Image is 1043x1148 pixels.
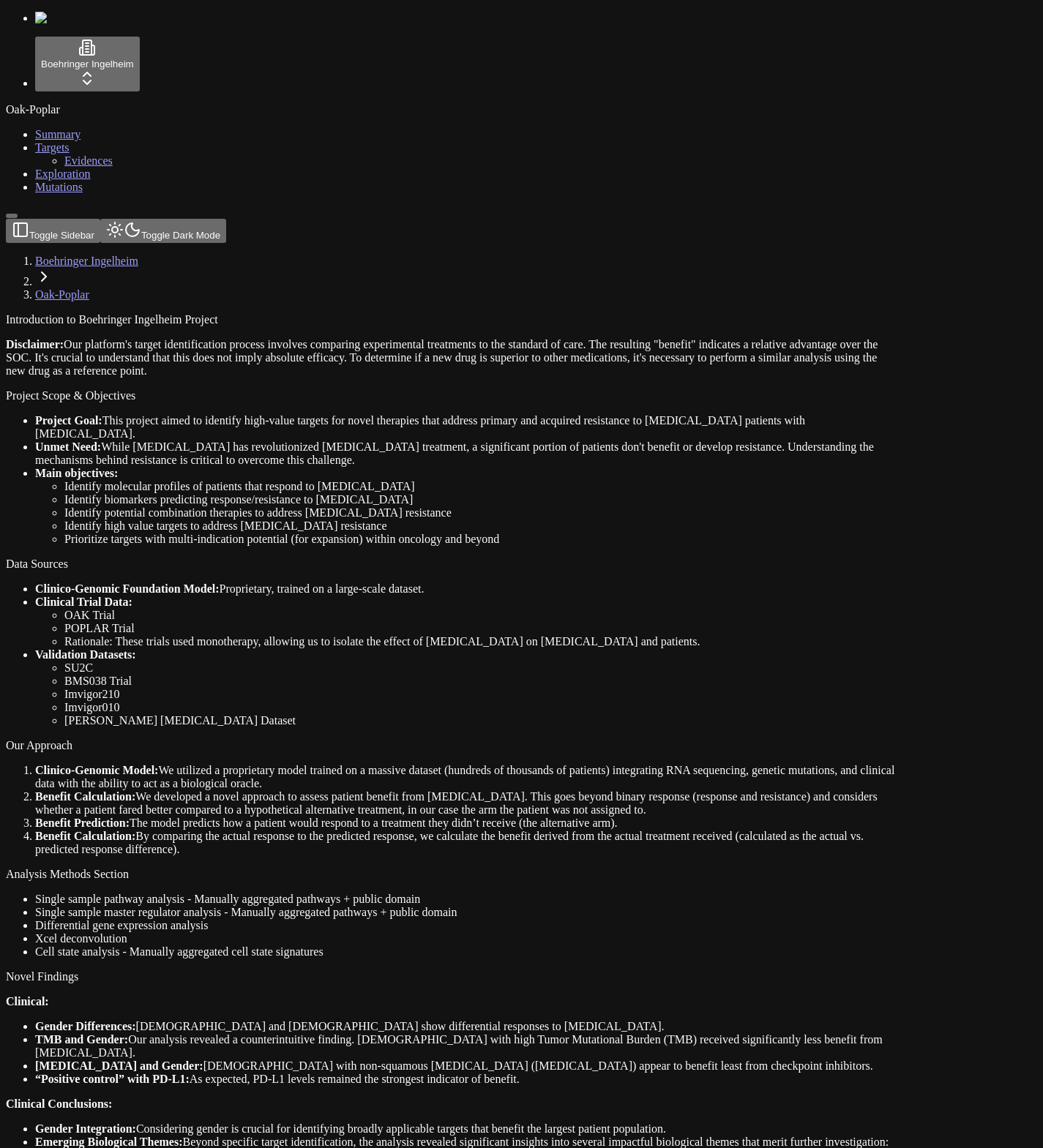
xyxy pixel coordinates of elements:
li: Considering gender is crucial for identifying broadly applicable targets that benefit the largest... [35,1122,897,1136]
li: [PERSON_NAME] [MEDICAL_DATA] Dataset [64,714,897,727]
li: Xcel deconvolution [35,932,897,945]
li: OAK Trial [64,609,897,622]
li: POPLAR Trial [64,622,897,635]
li: Identify high value targets to address [MEDICAL_DATA] resistance [64,519,897,533]
li: Cell state analysis - Manually aggregated cell state signatures [35,945,897,958]
strong: Main objectives: [35,467,118,479]
a: Evidences [64,154,113,167]
strong: Benefit Prediction: [35,817,130,829]
li: This project aimed to identify high-value targets for novel therapies that address primary and ac... [35,414,897,440]
div: Oak-Poplar [6,103,1037,116]
div: Data Sources [6,558,897,571]
li: Imvigor010 [64,701,897,714]
div: Introduction to Boehringer Ingelheim Project [6,313,897,326]
img: Numenos [35,12,91,25]
nav: breadcrumb [6,255,897,301]
strong: Clinico-Genomic Model: [35,764,158,776]
li: The model predicts how a patient would respond to a treatment they didn’t receive (the alternativ... [35,817,897,830]
strong: Benefit Calculation: [35,830,135,842]
li: Identify potential combination therapies to address [MEDICAL_DATA] resistance [64,506,897,519]
strong: Clinical: [6,995,49,1008]
li: By comparing the actual response to the predicted response, we calculate the benefit derived from... [35,830,897,856]
div: Our Approach [6,739,897,752]
li: Rationale: These trials used monotherapy, allowing us to isolate the effect of [MEDICAL_DATA] on ... [64,635,897,648]
a: Boehringer Ingelheim [35,255,138,267]
button: Toggle Dark Mode [100,219,226,243]
a: Oak-Poplar [35,288,89,301]
li: SU2C [64,661,897,675]
strong: Validation Datasets: [35,648,136,661]
li: Imvigor210 [64,688,897,701]
a: Mutations [35,181,83,193]
strong: Emerging Biological Themes: [35,1136,182,1148]
strong: Gender Differences: [35,1020,136,1032]
li: [DEMOGRAPHIC_DATA] with non-squamous [MEDICAL_DATA] ([MEDICAL_DATA]) appear to benefit least from... [35,1059,897,1073]
div: Project Scope & Objectives [6,389,897,402]
li: BMS038 Trial [64,675,897,688]
p: Our platform's target identification process involves comparing experimental treatments to the st... [6,338,897,378]
strong: Disclaimer: [6,338,64,350]
a: Exploration [35,168,91,180]
li: We developed a novel approach to assess patient benefit from [MEDICAL_DATA]. This goes beyond bin... [35,790,897,817]
span: Toggle Sidebar [29,230,94,241]
a: Targets [35,141,70,154]
li: Identify biomarkers predicting response/resistance to [MEDICAL_DATA] [64,493,897,506]
strong: Project Goal: [35,414,102,427]
strong: Clinical Conclusions: [6,1098,112,1110]
li: Differential gene expression analysis [35,919,897,932]
li: As expected, PD-L1 levels remained the strongest indicator of benefit. [35,1073,897,1086]
li: We utilized a proprietary model trained on a massive dataset (hundreds of thousands of patients) ... [35,764,897,790]
li: Our analysis revealed a counterintuitive finding. [DEMOGRAPHIC_DATA] with high Tumor Mutational B... [35,1033,897,1059]
li: While [MEDICAL_DATA] has revolutionized [MEDICAL_DATA] treatment, a significant portion of patien... [35,440,897,467]
div: Novel Findings [6,970,897,983]
li: Identify molecular profiles of patients that respond to [MEDICAL_DATA] [64,480,897,493]
li: Prioritize targets with multi-indication potential (for expansion) within oncology and beyond [64,533,897,546]
a: Summary [35,128,81,140]
strong: Clinico-Genomic Foundation Model: [35,582,220,595]
li: Single sample pathway analysis - Manually aggregated pathways + public domain [35,893,897,906]
span: Toggle Dark Mode [141,230,220,241]
button: Toggle Sidebar [6,219,100,243]
strong: TMB and Gender: [35,1033,128,1046]
strong: Clinical Trial Data: [35,596,132,608]
li: Proprietary, trained on a large-scale dataset. [35,582,897,596]
div: Analysis Methods Section [6,868,897,881]
li: Single sample master regulator analysis - Manually aggregated pathways + public domain [35,906,897,919]
span: Boehringer Ingelheim [41,59,134,70]
button: Boehringer Ingelheim [35,37,140,91]
li: [DEMOGRAPHIC_DATA] and [DEMOGRAPHIC_DATA] show differential responses to [MEDICAL_DATA]. [35,1020,897,1033]
strong: Gender Integration: [35,1122,136,1135]
strong: Benefit Calculation: [35,790,135,803]
button: Toggle Sidebar [6,214,18,218]
strong: Unmet Need: [35,440,101,453]
strong: “Positive control” with PD-L1: [35,1073,190,1085]
strong: [MEDICAL_DATA] and Gender: [35,1059,203,1072]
